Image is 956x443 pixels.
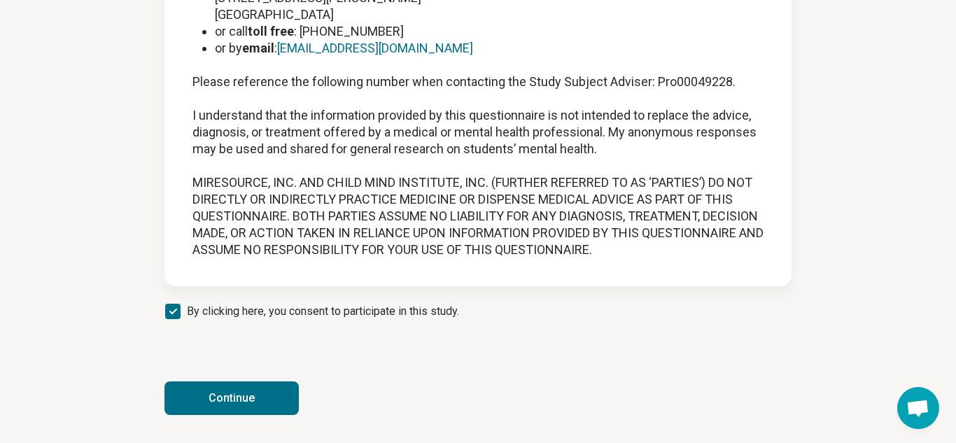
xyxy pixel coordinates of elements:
[248,24,294,38] strong: toll free
[277,41,473,55] a: [EMAIL_ADDRESS][DOMAIN_NAME]
[897,387,939,429] div: Open chat
[187,303,459,320] span: By clicking here, you consent to participate in this study.
[164,381,299,415] button: Continue
[215,23,764,40] li: or call : [PHONE_NUMBER]
[215,40,764,57] li: or by :
[192,73,764,90] p: Please reference the following number when contacting the Study Subject Adviser: Pro00049228.
[192,107,764,157] p: I understand that the information provided by this questionnaire is not intended to replace the a...
[192,174,764,258] p: MIRESOURCE, INC. AND CHILD MIND INSTITUTE, INC. (FURTHER REFERRED TO AS ‘PARTIES’) DO NOT DIRECTL...
[242,41,274,55] strong: email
